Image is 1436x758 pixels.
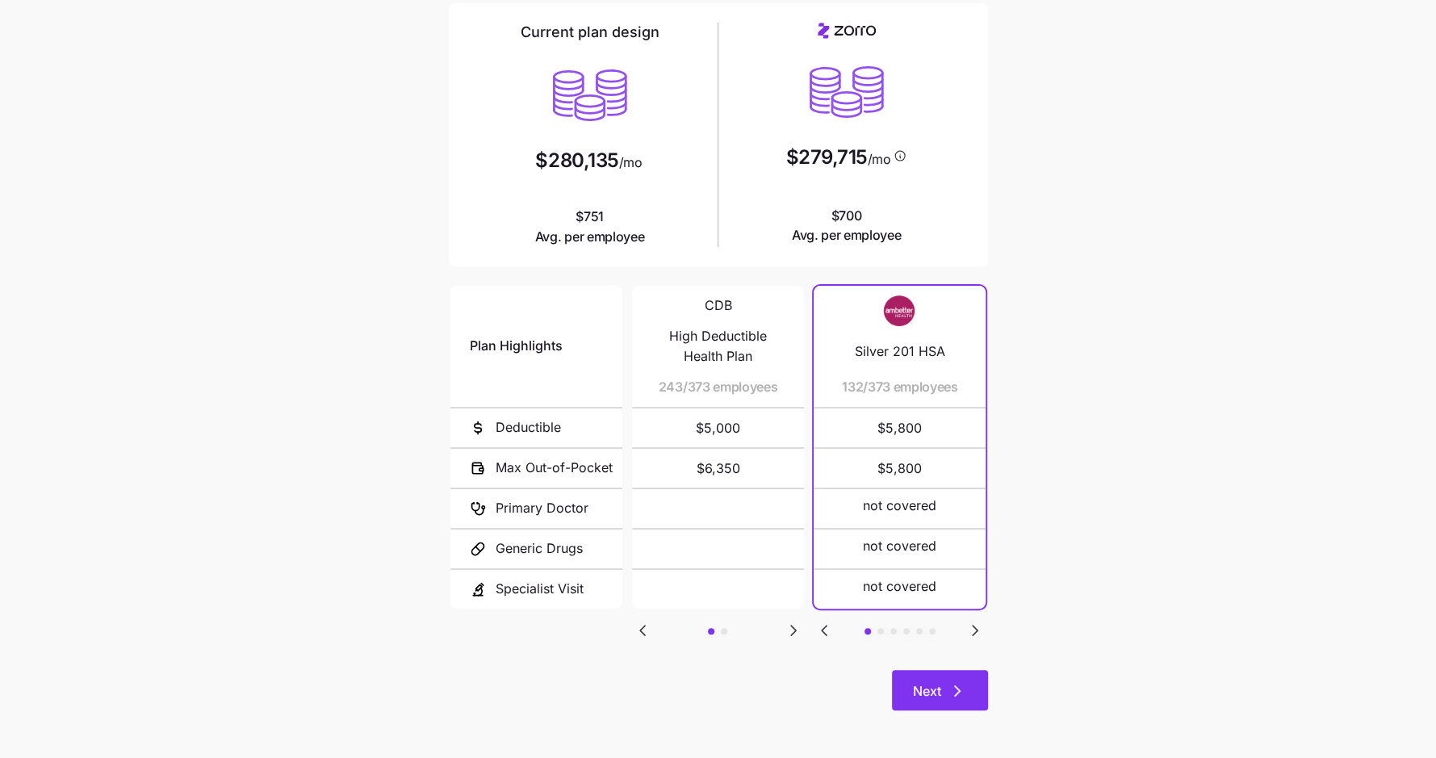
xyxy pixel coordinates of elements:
span: $6,350 [651,449,785,488]
span: $279,715 [785,148,867,167]
button: Go to previous slide [632,620,653,641]
span: $5,800 [833,449,966,488]
button: Next [892,670,988,710]
svg: Go to previous slide [814,621,834,640]
span: not covered [863,496,936,516]
span: Avg. per employee [535,227,645,247]
span: $5,800 [833,408,966,447]
span: High Deductible Health Plan [651,326,785,366]
span: Avg. per employee [792,225,902,245]
span: $5,000 [651,408,785,447]
svg: Go to previous slide [633,621,652,640]
img: Carrier [868,295,932,326]
h2: Current plan design [521,23,659,42]
span: not covered [863,536,936,556]
svg: Go to next slide [784,621,803,640]
span: Primary Doctor [496,498,588,518]
button: Go to previous slide [814,620,835,641]
span: $751 [535,207,645,247]
span: Max Out-of-Pocket [496,458,613,478]
span: $280,135 [535,151,618,170]
button: Go to next slide [783,620,804,641]
button: Go to next slide [965,620,986,641]
span: $700 [792,206,902,246]
span: Deductible [496,417,561,438]
span: 243/373 employees [659,377,778,397]
span: Silver 201 HSA [855,341,945,362]
span: CDB [704,295,731,316]
span: 132/373 employees [842,377,958,397]
span: Plan Highlights [470,336,563,356]
span: Specialist Visit [496,579,584,599]
span: not covered [863,576,936,597]
span: /mo [868,153,891,165]
span: Generic Drugs [496,538,583,559]
span: /mo [619,156,643,169]
svg: Go to next slide [965,621,985,640]
span: Next [913,681,941,701]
